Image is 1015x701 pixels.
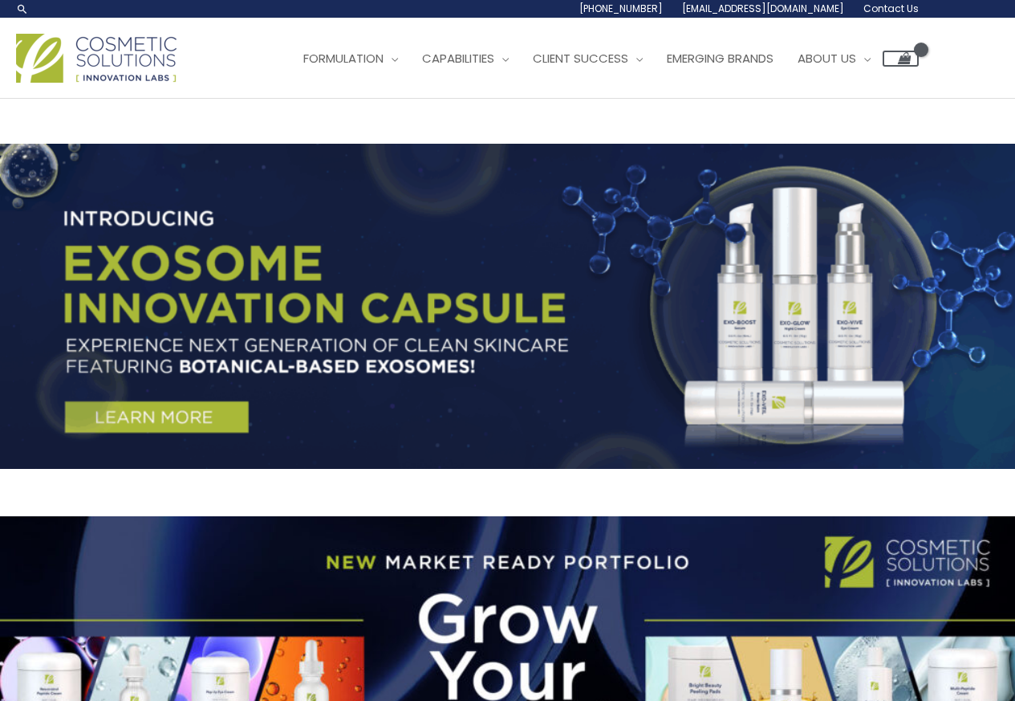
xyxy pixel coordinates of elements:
[667,50,773,67] span: Emerging Brands
[410,35,521,83] a: Capabilities
[422,50,494,67] span: Capabilities
[303,50,384,67] span: Formulation
[682,2,844,15] span: [EMAIL_ADDRESS][DOMAIN_NAME]
[579,2,663,15] span: [PHONE_NUMBER]
[863,2,919,15] span: Contact Us
[16,2,29,15] a: Search icon link
[883,51,919,67] a: View Shopping Cart, empty
[16,34,177,83] img: Cosmetic Solutions Logo
[655,35,786,83] a: Emerging Brands
[521,35,655,83] a: Client Success
[786,35,883,83] a: About Us
[533,50,628,67] span: Client Success
[279,35,919,83] nav: Site Navigation
[798,50,856,67] span: About Us
[291,35,410,83] a: Formulation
